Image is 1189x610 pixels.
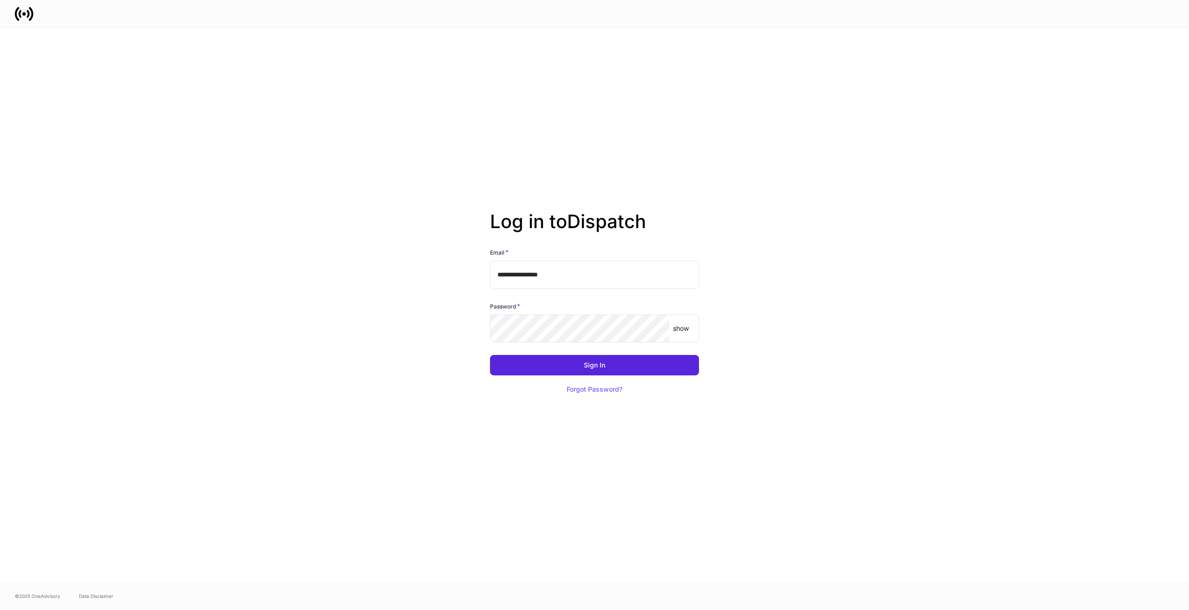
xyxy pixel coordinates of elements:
[555,379,634,400] button: Forgot Password?
[567,386,622,393] div: Forgot Password?
[490,210,699,248] h2: Log in to Dispatch
[490,355,699,375] button: Sign In
[584,362,605,368] div: Sign In
[673,324,689,333] p: show
[490,302,520,311] h6: Password
[490,248,509,257] h6: Email
[15,592,60,600] span: © 2025 OneAdvisory
[79,592,113,600] a: Data Disclaimer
